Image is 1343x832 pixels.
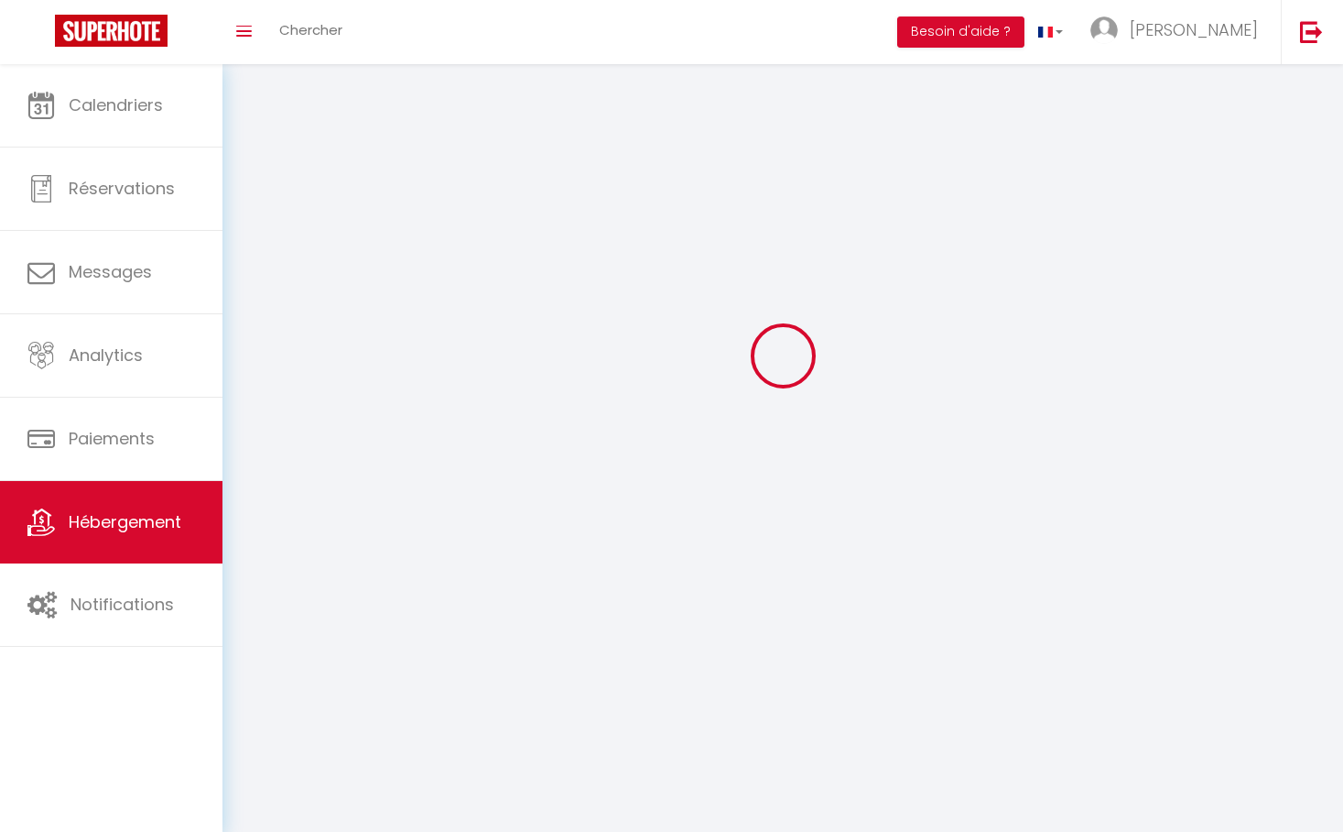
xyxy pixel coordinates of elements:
span: Notifications [70,593,174,616]
span: Analytics [69,344,143,367]
span: Calendriers [69,93,163,116]
span: Paiements [69,427,155,450]
button: Besoin d'aide ? [897,16,1024,48]
button: Ouvrir le widget de chat LiveChat [15,7,70,62]
span: Réservations [69,177,175,200]
span: [PERSON_NAME] [1130,18,1258,41]
img: ... [1090,16,1118,44]
img: Super Booking [55,15,168,47]
span: Messages [69,260,152,283]
img: logout [1300,20,1323,43]
span: Hébergement [69,510,181,533]
span: Chercher [279,20,342,39]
